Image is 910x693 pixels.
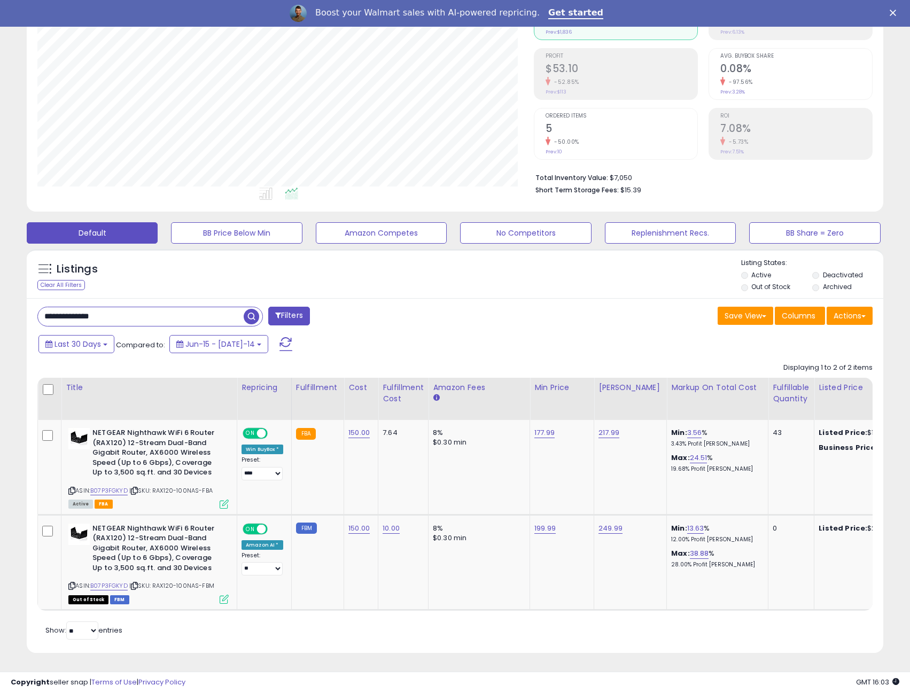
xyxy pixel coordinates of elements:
[550,138,579,146] small: -50.00%
[92,428,222,480] b: NETGEAR Nighthawk WiFi 6 Router (RAX120) 12-Stream Dual-Band Gigabit Router, AX6000 Wireless Spee...
[546,113,697,119] span: Ordered Items
[741,258,883,268] p: Listing States:
[671,548,690,558] b: Max:
[68,428,90,449] img: 31kmLBEwVhL._SL40_.jpg
[819,428,907,438] div: $182.99
[671,453,760,473] div: %
[671,427,687,438] b: Min:
[819,442,877,453] b: Business Price:
[546,29,572,35] small: Prev: $1,836
[718,307,773,325] button: Save View
[773,524,806,533] div: 0
[68,595,108,604] span: All listings that are currently out of stock and unavailable for purchase on Amazon
[266,429,283,438] span: OFF
[751,270,771,279] label: Active
[671,440,760,448] p: 3.43% Profit [PERSON_NAME]
[110,595,129,604] span: FBM
[45,625,122,635] span: Show: entries
[348,382,374,393] div: Cost
[91,677,137,687] a: Terms of Use
[169,335,268,353] button: Jun-15 - [DATE]-14
[550,78,579,86] small: -52.85%
[667,378,768,420] th: The percentage added to the cost of goods (COGS) that forms the calculator for Min & Max prices.
[783,363,873,373] div: Displaying 1 to 2 of 2 items
[68,524,229,603] div: ASIN:
[819,443,907,453] div: $182.5
[690,453,707,463] a: 24.51
[95,500,113,509] span: FBA
[720,113,872,119] span: ROI
[720,122,872,137] h2: 7.08%
[671,523,687,533] b: Min:
[535,185,619,194] b: Short Term Storage Fees:
[27,222,158,244] button: Default
[720,63,872,77] h2: 0.08%
[535,173,608,182] b: Total Inventory Value:
[690,548,709,559] a: 38.88
[546,89,566,95] small: Prev: $113
[433,428,522,438] div: 8%
[68,524,90,545] img: 31kmLBEwVhL._SL40_.jpg
[827,307,873,325] button: Actions
[460,222,591,244] button: No Competitors
[605,222,736,244] button: Replenishment Recs.
[671,428,760,448] div: %
[751,282,790,291] label: Out of Stock
[383,523,400,534] a: 10.00
[546,63,697,77] h2: $53.10
[823,270,863,279] label: Deactivated
[598,382,662,393] div: [PERSON_NAME]
[242,540,283,550] div: Amazon AI *
[620,185,641,195] span: $15.39
[37,280,85,290] div: Clear All Filters
[546,53,697,59] span: Profit
[433,382,525,393] div: Amazon Fees
[38,335,114,353] button: Last 30 Days
[315,7,540,18] div: Boost your Walmart sales with AI-powered repricing.
[534,382,589,393] div: Min Price
[856,677,899,687] span: 2025-08-14 16:03 GMT
[823,282,852,291] label: Archived
[244,429,257,438] span: ON
[548,7,603,19] a: Get started
[348,427,370,438] a: 150.00
[890,10,900,16] div: Close
[534,523,556,534] a: 199.99
[57,262,98,277] h5: Listings
[268,307,310,325] button: Filters
[185,339,255,349] span: Jun-15 - [DATE]-14
[11,678,185,688] div: seller snap | |
[671,561,760,569] p: 28.00% Profit [PERSON_NAME]
[819,427,867,438] b: Listed Price:
[671,536,760,543] p: 12.00% Profit [PERSON_NAME]
[819,523,867,533] b: Listed Price:
[55,339,101,349] span: Last 30 Days
[296,382,339,393] div: Fulfillment
[90,581,128,590] a: B07P3FGKYD
[725,138,748,146] small: -5.73%
[129,581,214,590] span: | SKU: RAX120-100NAS-FBM
[598,523,623,534] a: 249.99
[242,552,283,576] div: Preset:
[773,382,810,404] div: Fulfillable Quantity
[68,428,229,507] div: ASIN:
[720,89,745,95] small: Prev: 3.28%
[775,307,825,325] button: Columns
[171,222,302,244] button: BB Price Below Min
[316,222,447,244] button: Amazon Competes
[819,524,907,533] div: $249.99
[671,453,690,463] b: Max:
[433,393,439,403] small: Amazon Fees.
[296,523,317,534] small: FBM
[749,222,880,244] button: BB Share = Zero
[433,438,522,447] div: $0.30 min
[244,524,257,533] span: ON
[671,524,760,543] div: %
[433,533,522,543] div: $0.30 min
[242,382,287,393] div: Repricing
[782,310,815,321] span: Columns
[68,500,93,509] span: All listings currently available for purchase on Amazon
[720,149,744,155] small: Prev: 7.51%
[671,382,764,393] div: Markup on Total Cost
[242,456,283,480] div: Preset:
